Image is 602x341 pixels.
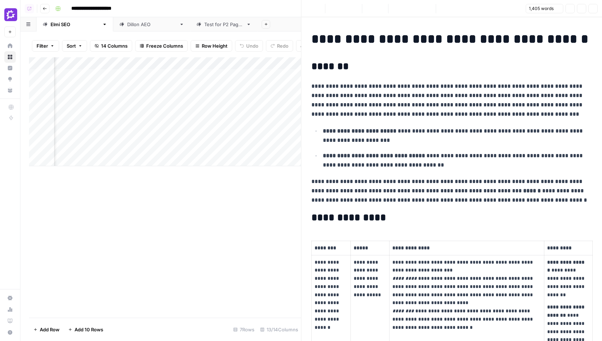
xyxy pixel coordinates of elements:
[67,42,76,49] span: Sort
[29,324,64,335] button: Add Row
[146,42,183,49] span: Freeze Columns
[4,304,16,315] a: Usage
[257,324,301,335] div: 13/14 Columns
[190,17,257,32] a: Test for P2 Pages
[4,6,16,24] button: Workspace: Gong
[4,51,16,63] a: Browse
[4,85,16,96] a: Your Data
[191,40,232,52] button: Row Height
[37,17,113,32] a: [PERSON_NAME] SEO
[75,326,103,333] span: Add 10 Rows
[235,40,263,52] button: Undo
[113,17,190,32] a: [PERSON_NAME] AEO
[4,73,16,85] a: Opportunities
[32,40,59,52] button: Filter
[230,324,257,335] div: 7 Rows
[4,40,16,52] a: Home
[127,21,176,28] div: [PERSON_NAME] AEO
[202,42,228,49] span: Row Height
[246,42,258,49] span: Undo
[40,326,59,333] span: Add Row
[90,40,132,52] button: 14 Columns
[277,42,288,49] span: Redo
[64,324,107,335] button: Add 10 Rows
[4,8,17,21] img: Gong Logo
[101,42,128,49] span: 14 Columns
[4,292,16,304] a: Settings
[526,4,563,13] button: 1,405 words
[62,40,87,52] button: Sort
[266,40,293,52] button: Redo
[135,40,188,52] button: Freeze Columns
[204,21,243,28] div: Test for P2 Pages
[37,42,48,49] span: Filter
[4,315,16,327] a: Learning Hub
[51,21,99,28] div: [PERSON_NAME] SEO
[4,327,16,338] button: Help + Support
[529,5,554,12] span: 1,405 words
[4,62,16,74] a: Insights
